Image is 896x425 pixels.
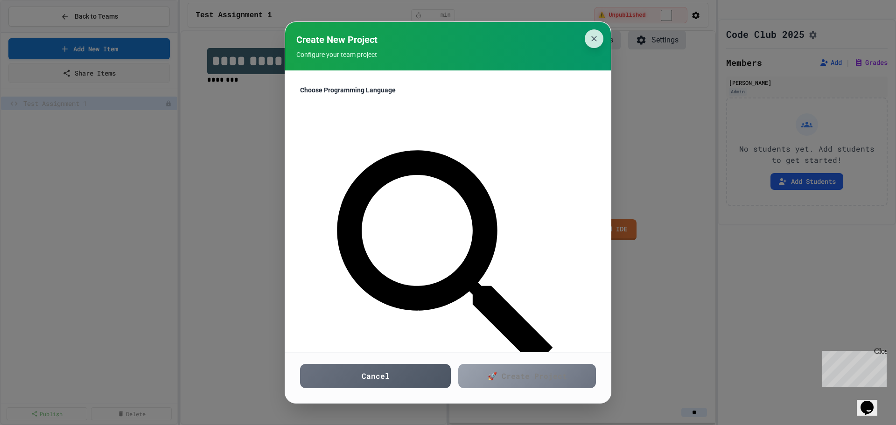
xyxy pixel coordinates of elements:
iframe: chat widget [819,347,887,387]
label: Choose Programming Language [300,85,596,95]
iframe: chat widget [857,388,887,416]
div: Chat with us now!Close [4,4,64,59]
a: Cancel [300,364,451,388]
p: Configure your team project [296,50,600,59]
h2: Create New Project [296,33,600,46]
span: 🚀 Create Project [488,370,567,382]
